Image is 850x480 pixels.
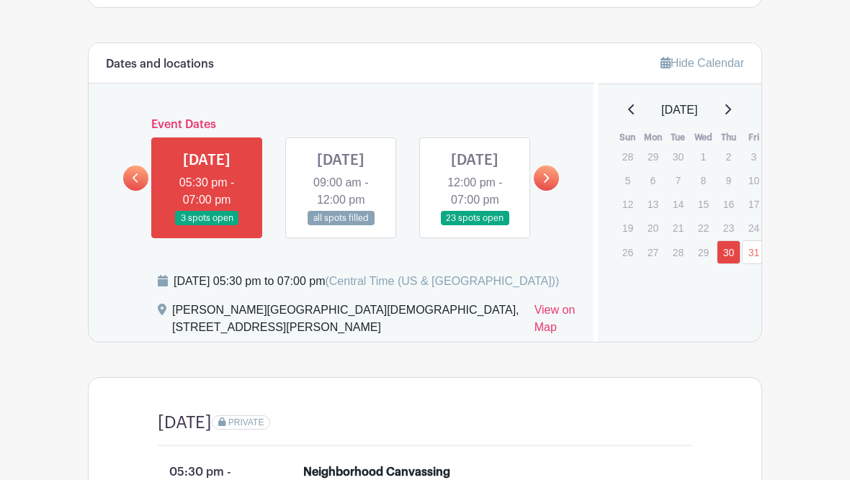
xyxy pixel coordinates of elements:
p: 8 [692,169,715,191]
p: 29 [692,241,715,263]
p: 13 [641,193,665,215]
th: Fri [741,130,766,145]
p: 20 [641,217,665,239]
p: 10 [742,169,766,191]
p: 17 [742,193,766,215]
p: 21 [666,217,690,239]
p: 15 [692,193,715,215]
span: [DATE] [661,101,697,119]
th: Thu [716,130,741,145]
a: 31 [742,240,766,264]
a: Hide Calendar [661,57,744,69]
p: 3 [742,145,766,168]
p: 19 [616,217,640,239]
p: 28 [666,241,690,263]
p: 29 [641,145,665,168]
p: 24 [742,217,766,239]
h4: [DATE] [158,412,212,433]
th: Mon [640,130,666,145]
p: 7 [666,169,690,191]
span: PRIVATE [228,417,264,427]
p: 14 [666,193,690,215]
p: 5 [616,169,640,191]
p: 12 [616,193,640,215]
p: 16 [717,193,741,215]
p: 26 [616,241,640,263]
div: [DATE] 05:30 pm to 07:00 pm [174,273,559,290]
p: 1 [692,145,715,168]
th: Sun [615,130,640,145]
p: 30 [666,145,690,168]
p: 28 [616,145,640,168]
p: 27 [641,241,665,263]
a: 30 [717,240,741,264]
th: Tue [666,130,691,145]
th: Wed [691,130,716,145]
p: 6 [641,169,665,191]
div: [PERSON_NAME][GEOGRAPHIC_DATA][DEMOGRAPHIC_DATA], [STREET_ADDRESS][PERSON_NAME] [172,302,523,342]
p: 2 [717,145,741,168]
p: 22 [692,217,715,239]
h6: Event Dates [148,118,534,132]
a: View on Map [534,302,576,342]
h6: Dates and locations [106,58,214,71]
p: 23 [717,217,741,239]
p: 9 [717,169,741,191]
span: (Central Time (US & [GEOGRAPHIC_DATA])) [325,275,559,287]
